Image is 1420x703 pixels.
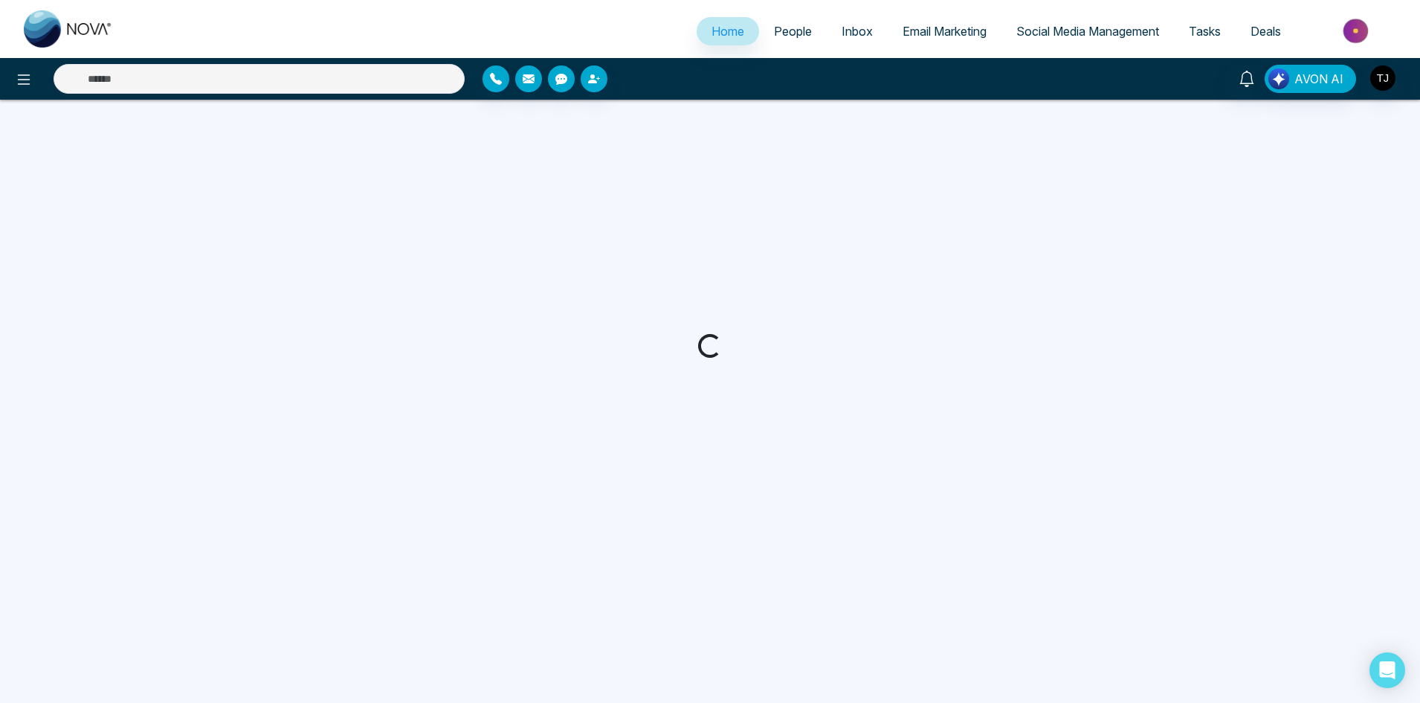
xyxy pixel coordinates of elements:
img: Nova CRM Logo [24,10,113,48]
a: People [759,17,827,45]
img: User Avatar [1370,65,1395,91]
div: Open Intercom Messenger [1369,652,1405,688]
a: Inbox [827,17,888,45]
span: Deals [1250,24,1281,39]
a: Social Media Management [1001,17,1174,45]
span: Social Media Management [1016,24,1159,39]
span: Tasks [1189,24,1221,39]
button: AVON AI [1265,65,1356,93]
span: Home [711,24,744,39]
img: Market-place.gif [1303,14,1411,48]
span: Inbox [842,24,873,39]
a: Tasks [1174,17,1236,45]
a: Email Marketing [888,17,1001,45]
a: Deals [1236,17,1296,45]
span: People [774,24,812,39]
img: Lead Flow [1268,68,1289,89]
span: AVON AI [1294,70,1343,88]
span: Email Marketing [903,24,987,39]
a: Home [697,17,759,45]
